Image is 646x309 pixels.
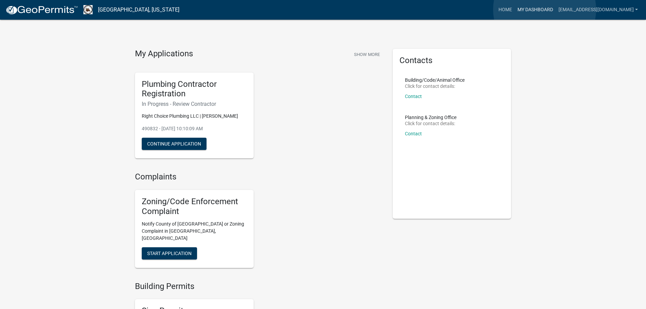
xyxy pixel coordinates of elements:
p: Click for contact details: [405,84,465,89]
p: Building/Code/Animal Office [405,78,465,82]
a: [EMAIL_ADDRESS][DOMAIN_NAME] [556,3,641,16]
a: [GEOGRAPHIC_DATA], [US_STATE] [98,4,179,16]
h5: Contacts [399,56,505,65]
p: Click for contact details: [405,121,456,126]
p: Planning & Zoning Office [405,115,456,120]
button: Continue Application [142,138,207,150]
h4: Building Permits [135,282,383,291]
a: Home [496,3,515,16]
a: Contact [405,131,422,136]
p: Notify County of [GEOGRAPHIC_DATA] or Zoning Complaint in [GEOGRAPHIC_DATA], [GEOGRAPHIC_DATA] [142,220,247,242]
h6: In Progress - Review Contractor [142,101,247,107]
h5: Plumbing Contractor Registration [142,79,247,99]
p: 490832 - [DATE] 10:10:09 AM [142,125,247,132]
a: Contact [405,94,422,99]
h4: My Applications [135,49,193,59]
h5: Zoning/Code Enforcement Complaint [142,197,247,216]
img: Madison County, Georgia [83,5,93,14]
a: My Dashboard [515,3,556,16]
button: Start Application [142,247,197,259]
button: Show More [351,49,383,60]
span: Start Application [147,250,192,256]
p: Right Choice Plumbing LLC | [PERSON_NAME] [142,113,247,120]
h4: Complaints [135,172,383,182]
